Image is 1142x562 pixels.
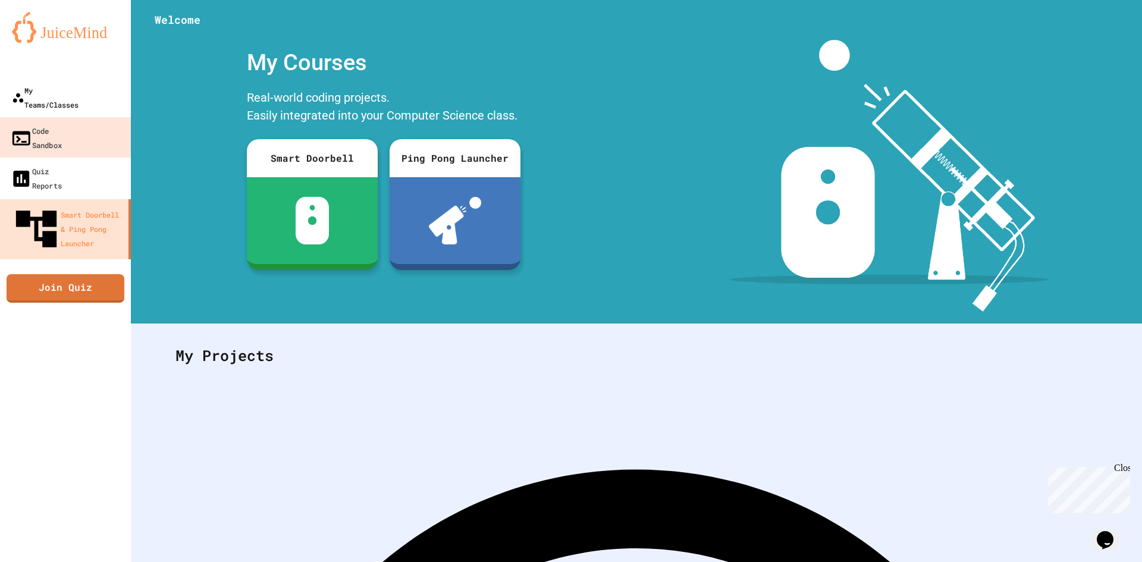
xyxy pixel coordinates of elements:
[390,139,520,177] div: Ping Pong Launcher
[241,86,526,130] div: Real-world coding projects. Easily integrated into your Computer Science class.
[247,139,378,177] div: Smart Doorbell
[12,12,119,43] img: logo-orange.svg
[241,40,526,86] div: My Courses
[11,164,62,193] div: Quiz Reports
[730,40,1049,312] img: banner-image-my-projects.png
[5,5,82,76] div: Chat with us now!Close
[429,197,482,244] img: ppl-with-ball.png
[1043,463,1130,513] iframe: chat widget
[11,123,62,152] div: Code Sandbox
[164,332,1109,379] div: My Projects
[296,197,330,244] img: sdb-white.svg
[1092,514,1130,550] iframe: chat widget
[12,83,79,112] div: My Teams/Classes
[7,274,124,303] a: Join Quiz
[12,205,124,253] div: Smart Doorbell & Ping Pong Launcher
